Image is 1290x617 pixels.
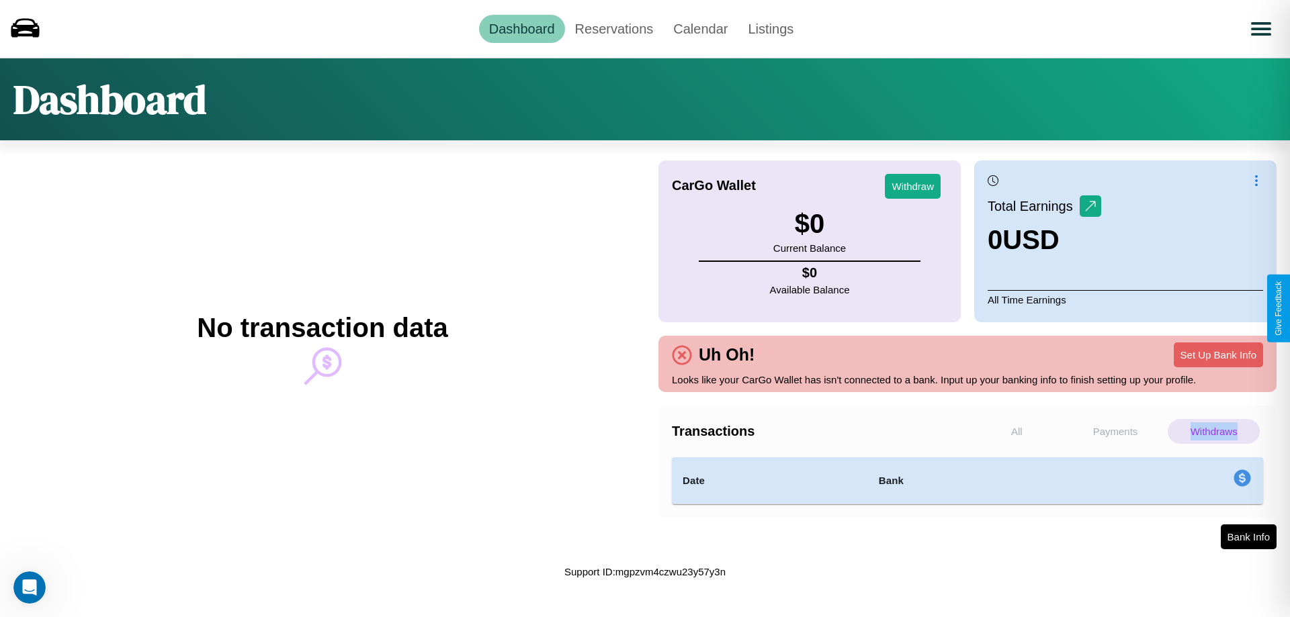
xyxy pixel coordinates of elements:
[773,239,846,257] p: Current Balance
[564,563,726,581] p: Support ID: mgpzvm4czwu23y57y3n
[988,225,1101,255] h3: 0 USD
[672,178,756,193] h4: CarGo Wallet
[672,371,1263,389] p: Looks like your CarGo Wallet has isn't connected to a bank. Input up your banking info to finish ...
[770,265,850,281] h4: $ 0
[770,281,850,299] p: Available Balance
[197,313,447,343] h2: No transaction data
[1174,342,1263,367] button: Set Up Bank Info
[1274,281,1283,336] div: Give Feedback
[988,194,1080,218] p: Total Earnings
[879,473,1066,489] h4: Bank
[13,72,206,127] h1: Dashboard
[663,15,738,43] a: Calendar
[672,457,1263,504] table: simple table
[971,419,1063,444] p: All
[692,345,761,365] h4: Uh Oh!
[13,571,46,604] iframe: Intercom live chat
[672,424,967,439] h4: Transactions
[1242,10,1280,48] button: Open menu
[1221,524,1277,549] button: Bank Info
[1168,419,1260,444] p: Withdraws
[479,15,565,43] a: Dashboard
[885,174,941,199] button: Withdraw
[773,209,846,239] h3: $ 0
[1070,419,1162,444] p: Payments
[738,15,804,43] a: Listings
[565,15,664,43] a: Reservations
[683,473,857,489] h4: Date
[988,290,1263,309] p: All Time Earnings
